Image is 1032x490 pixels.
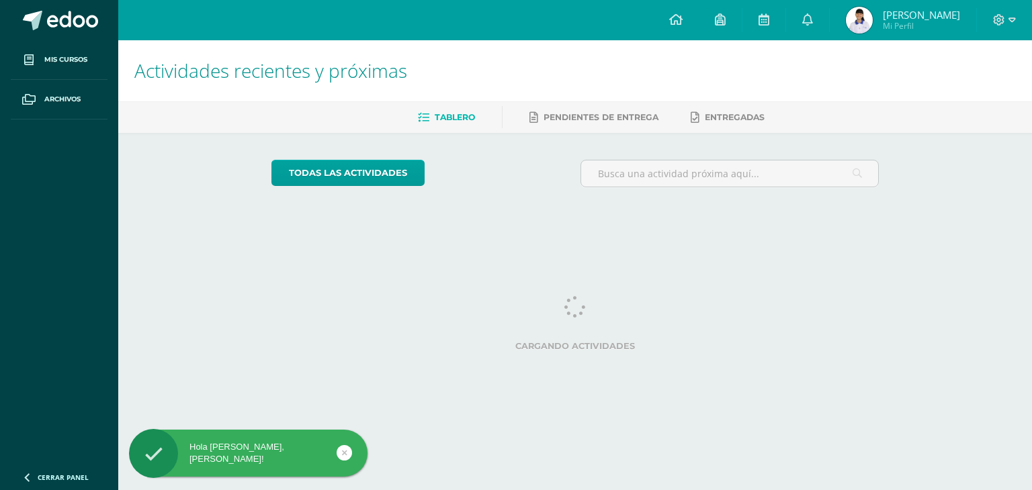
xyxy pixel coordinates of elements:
[418,107,475,128] a: Tablero
[129,441,368,465] div: Hola [PERSON_NAME], [PERSON_NAME]!
[44,94,81,105] span: Archivos
[11,40,107,80] a: Mis cursos
[691,107,765,128] a: Entregadas
[705,112,765,122] span: Entregadas
[435,112,475,122] span: Tablero
[271,160,425,186] a: todas las Actividades
[529,107,658,128] a: Pendientes de entrega
[11,80,107,119] a: Archivos
[44,54,87,65] span: Mis cursos
[581,160,879,187] input: Busca una actividad próxima aquí...
[38,473,89,482] span: Cerrar panel
[134,58,407,83] span: Actividades recientes y próximas
[883,20,960,32] span: Mi Perfil
[846,7,873,34] img: a870b3e5c06432351c4097df98eac26b.png
[271,341,879,351] label: Cargando actividades
[883,8,960,21] span: [PERSON_NAME]
[544,112,658,122] span: Pendientes de entrega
